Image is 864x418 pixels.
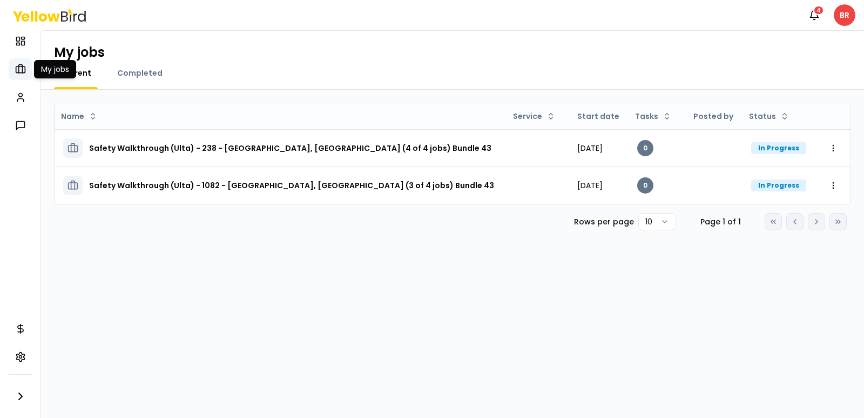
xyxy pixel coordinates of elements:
[111,68,169,78] a: Completed
[577,180,603,191] span: [DATE]
[637,177,653,194] div: 0
[513,111,542,122] span: Service
[637,140,653,156] div: 0
[577,143,603,154] span: [DATE]
[569,103,629,129] th: Start date
[631,108,676,125] button: Tasks
[509,108,559,125] button: Service
[54,44,105,61] h1: My jobs
[117,68,163,78] span: Completed
[751,180,806,191] div: In Progress
[89,176,494,195] h3: Safety Walkthrough (Ulta) - 1082 - [GEOGRAPHIC_DATA], [GEOGRAPHIC_DATA] (3 of 4 jobs) Bundle 43
[61,111,84,122] span: Name
[804,4,825,26] button: 4
[749,111,776,122] span: Status
[57,108,102,125] button: Name
[635,111,658,122] span: Tasks
[834,4,855,26] span: BR
[89,138,491,158] h3: Safety Walkthrough (Ulta) - 238 - [GEOGRAPHIC_DATA], [GEOGRAPHIC_DATA] (4 of 4 jobs) Bundle 43
[685,103,742,129] th: Posted by
[693,216,747,227] div: Page 1 of 1
[745,108,793,125] button: Status
[751,142,806,154] div: In Progress
[574,216,634,227] p: Rows per page
[813,5,824,15] div: 4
